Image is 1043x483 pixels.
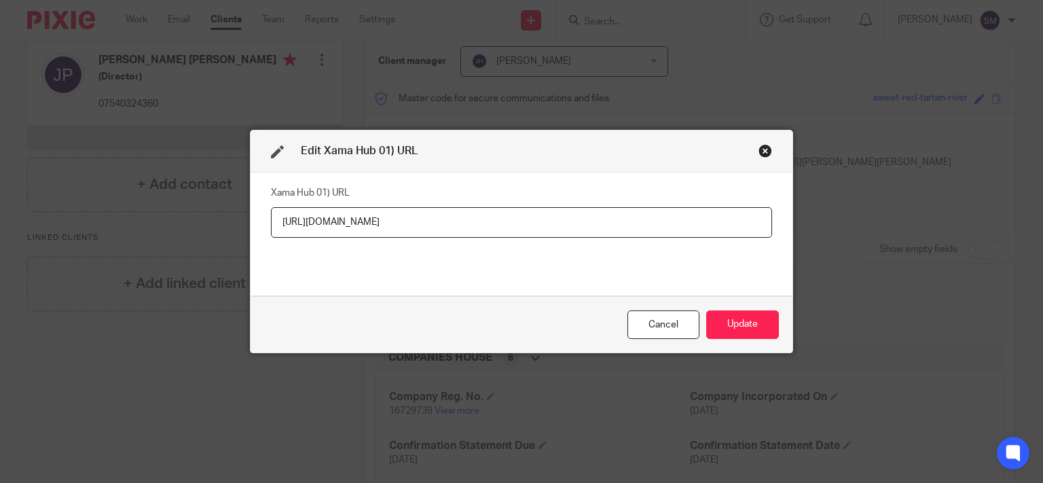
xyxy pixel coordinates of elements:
[301,145,418,156] span: Edit Xama Hub 01) URL
[758,144,772,158] div: Close this dialog window
[271,186,350,200] label: Xama Hub 01) URL
[627,310,699,340] div: Close this dialog window
[706,310,779,340] button: Update
[271,207,772,238] input: Xama Hub 01) URL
